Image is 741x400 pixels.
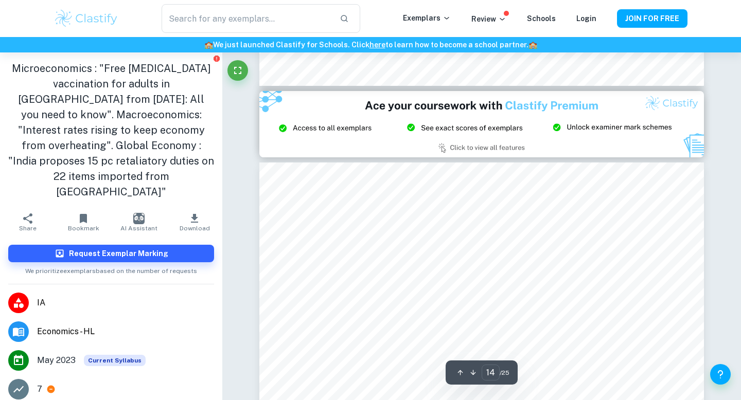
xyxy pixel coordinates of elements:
button: Download [167,208,222,237]
span: Economics - HL [37,325,214,338]
span: Share [19,225,37,232]
button: Bookmark [56,208,111,237]
img: Ad [259,91,704,158]
a: Login [576,14,596,23]
div: This exemplar is based on the current syllabus. Feel free to refer to it for inspiration/ideas wh... [84,355,146,366]
span: 🏫 [528,41,537,49]
span: IA [37,297,214,309]
img: Clastify logo [54,8,119,29]
button: Request Exemplar Marking [8,245,214,262]
img: AI Assistant [133,213,145,224]
p: Exemplars [403,12,451,24]
input: Search for any exemplars... [162,4,331,33]
span: 🏫 [204,41,213,49]
span: We prioritize exemplars based on the number of requests [25,262,197,276]
h1: Microeconomics : "Free [MEDICAL_DATA] vaccination for adults in [GEOGRAPHIC_DATA] from [DATE]: Al... [8,61,214,199]
span: AI Assistant [120,225,157,232]
span: Download [180,225,210,232]
button: JOIN FOR FREE [617,9,687,28]
span: Bookmark [68,225,99,232]
button: Help and Feedback [710,364,731,385]
a: here [369,41,385,49]
p: Review [471,13,506,25]
button: Fullscreen [227,60,248,81]
a: Schools [527,14,556,23]
h6: Request Exemplar Marking [69,248,168,259]
button: AI Assistant [111,208,167,237]
span: Current Syllabus [84,355,146,366]
p: 7 [37,383,42,395]
button: Report issue [213,54,220,62]
span: / 25 [500,368,509,377]
span: May 2023 [37,354,76,367]
h6: We just launched Clastify for Schools. Click to learn how to become a school partner. [2,39,739,50]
